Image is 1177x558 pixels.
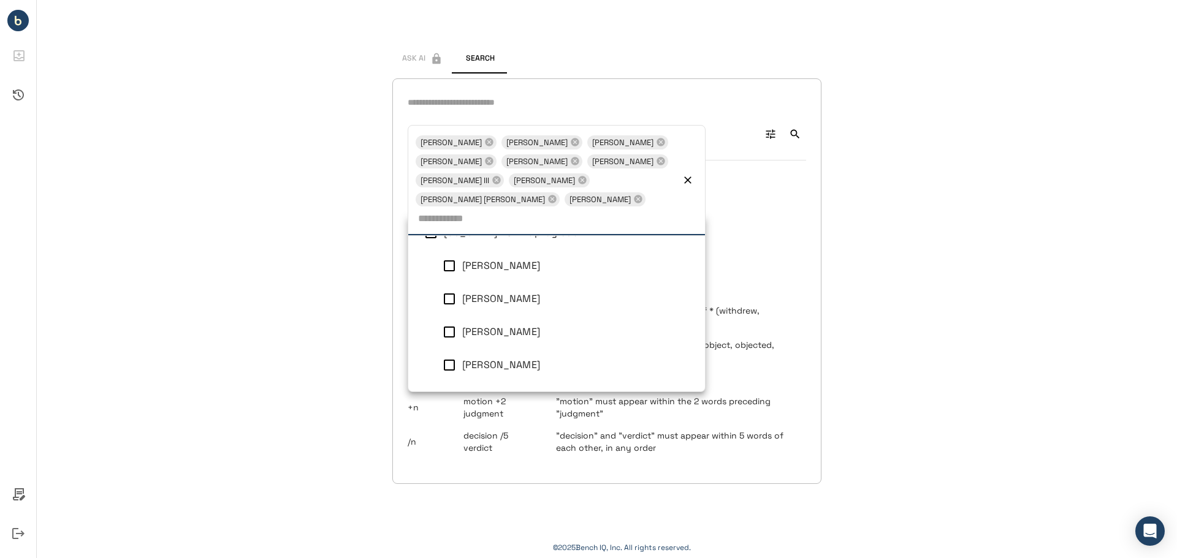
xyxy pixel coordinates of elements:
[501,154,573,168] span: [PERSON_NAME]
[416,173,504,187] div: [PERSON_NAME] III
[462,292,540,305] span: John T Dorsey
[452,44,508,74] button: Search
[1135,516,1165,546] div: Open Intercom Messenger
[408,424,454,459] td: /n
[416,154,487,168] span: [PERSON_NAME]
[509,173,580,187] span: [PERSON_NAME]
[546,390,806,424] td: "motion" must appear within the 2 words preceding "judgment"
[587,135,668,149] div: [PERSON_NAME]
[501,154,582,168] div: [PERSON_NAME]
[416,154,497,168] div: [PERSON_NAME]
[416,135,497,149] div: [PERSON_NAME]
[509,173,590,187] div: [PERSON_NAME]
[392,44,452,74] span: This feature has been disabled by your account admin.
[416,173,494,187] span: [PERSON_NAME] III
[462,358,540,371] span: Kevin Gross
[587,154,668,168] div: [PERSON_NAME]
[462,259,540,272] span: Ashely M Chan
[408,390,454,424] td: +n
[454,390,546,424] td: motion +2 judgment
[784,123,806,145] button: Search
[565,192,636,206] span: [PERSON_NAME]
[679,172,696,189] button: Clear
[760,123,782,145] button: Advanced Search
[501,135,573,149] span: [PERSON_NAME]
[546,424,806,459] td: "decision" and "verdict" must appear within 5 words of each other, in any order
[454,424,546,459] td: decision /5 verdict
[587,154,658,168] span: [PERSON_NAME]
[587,135,658,149] span: [PERSON_NAME]
[416,135,487,149] span: [PERSON_NAME]
[416,192,560,206] div: [PERSON_NAME] [PERSON_NAME]
[501,135,582,149] div: [PERSON_NAME]
[462,325,540,338] span: Craig T Goldblatt
[416,192,550,206] span: [PERSON_NAME] [PERSON_NAME]
[565,192,646,206] div: [PERSON_NAME]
